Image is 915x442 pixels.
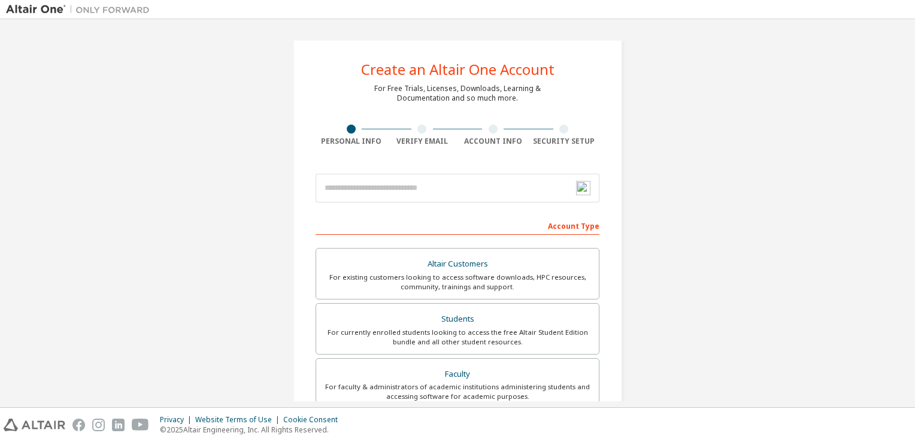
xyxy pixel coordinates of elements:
div: For existing customers looking to access software downloads, HPC resources, community, trainings ... [323,273,592,292]
div: Altair Customers [323,256,592,273]
img: npw-badge-icon-locked.svg [576,181,590,195]
div: Account Info [457,137,529,146]
div: Privacy [160,415,195,425]
img: youtube.svg [132,419,149,431]
div: Website Terms of Use [195,415,283,425]
div: For currently enrolled students looking to access the free Altair Student Edition bundle and all ... [323,328,592,347]
div: Security Setup [529,137,600,146]
div: Create an Altair One Account [361,62,555,77]
img: Altair One [6,4,156,16]
div: For Free Trials, Licenses, Downloads, Learning & Documentation and so much more. [374,84,541,103]
div: Cookie Consent [283,415,345,425]
img: facebook.svg [72,419,85,431]
div: Personal Info [316,137,387,146]
div: Students [323,311,592,328]
div: Account Type [316,216,599,235]
p: © 2025 Altair Engineering, Inc. All Rights Reserved. [160,425,345,435]
img: altair_logo.svg [4,419,65,431]
div: For faculty & administrators of academic institutions administering students and accessing softwa... [323,382,592,401]
div: Verify Email [387,137,458,146]
img: linkedin.svg [112,419,125,431]
div: Faculty [323,366,592,383]
img: instagram.svg [92,419,105,431]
